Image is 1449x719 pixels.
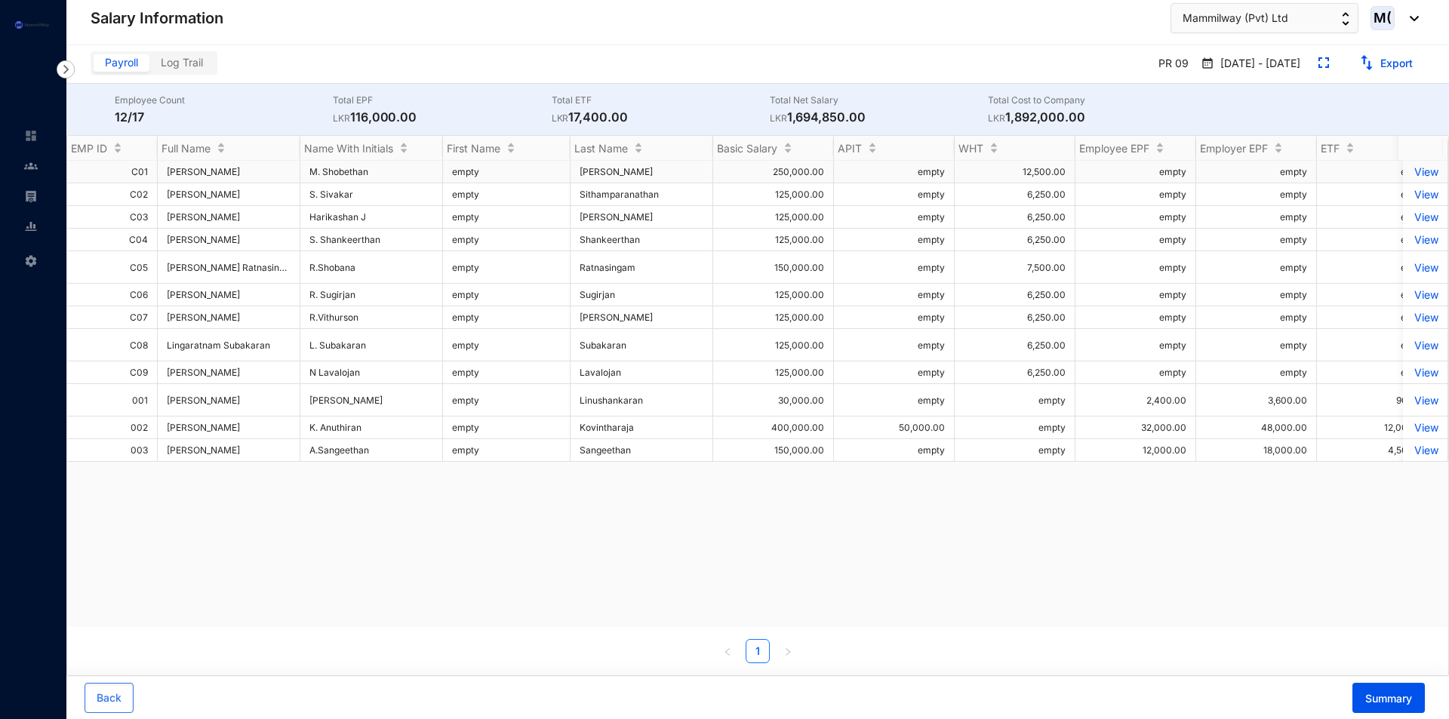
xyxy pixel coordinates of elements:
[955,439,1075,462] td: empty
[834,136,955,161] th: APIT
[1412,444,1438,456] p: View
[1347,51,1425,75] button: Export
[1075,306,1196,329] td: empty
[713,229,834,251] td: 125,000.00
[24,189,38,203] img: payroll-unselected.b590312f920e76f0c668.svg
[115,93,333,108] p: Employee Count
[24,159,38,173] img: people-unselected.118708e94b43a90eceab.svg
[1412,311,1438,324] a: View
[167,340,270,351] span: Lingaratnam Subakaran
[300,251,443,284] td: R.Shobana
[713,306,834,329] td: 125,000.00
[1412,366,1438,379] a: View
[1196,416,1317,439] td: 48,000.00
[1321,142,1340,155] span: ETF
[1196,329,1317,361] td: empty
[1196,136,1317,161] th: Employer EPF
[1183,10,1288,26] span: Mammilway (Pvt) Ltd
[443,284,571,306] td: empty
[834,361,955,384] td: empty
[955,329,1075,361] td: 6,250.00
[571,384,713,416] td: Linushankaran
[955,251,1075,284] td: 7,500.00
[1317,251,1438,284] td: empty
[67,284,158,306] td: C06
[443,416,571,439] td: empty
[713,161,834,183] td: 250,000.00
[723,647,732,656] span: left
[713,439,834,462] td: 150,000.00
[167,211,240,223] span: [PERSON_NAME]
[713,183,834,206] td: 125,000.00
[571,183,713,206] td: Sithamparanathan
[715,639,740,663] button: left
[571,206,713,229] td: [PERSON_NAME]
[713,284,834,306] td: 125,000.00
[746,640,769,662] a: 1
[1317,183,1438,206] td: empty
[1317,384,1438,416] td: 900.00
[1412,210,1438,223] p: View
[167,289,291,300] span: [PERSON_NAME]
[834,329,955,361] td: empty
[988,108,1206,126] p: 1,892,000.00
[955,384,1075,416] td: empty
[955,183,1075,206] td: 6,250.00
[85,683,134,713] button: Back
[1317,306,1438,329] td: empty
[67,416,158,439] td: 002
[300,329,443,361] td: L. Subakaran
[955,136,1075,161] th: WHT
[1196,206,1317,229] td: empty
[67,306,158,329] td: C07
[1075,229,1196,251] td: empty
[574,142,628,155] span: Last Name
[57,60,75,78] img: nav-icon-right.af6afadce00d159da59955279c43614e.svg
[552,93,770,108] p: Total ETF
[300,136,443,161] th: Name With Initials
[443,384,571,416] td: empty
[67,439,158,462] td: 003
[167,262,291,273] span: [PERSON_NAME] Ratnasingam
[1075,439,1196,462] td: 12,000.00
[552,108,770,126] p: 17,400.00
[67,251,158,284] td: C05
[713,329,834,361] td: 125,000.00
[834,384,955,416] td: empty
[443,439,571,462] td: empty
[1200,142,1268,155] span: Employer EPF
[988,93,1206,108] p: Total Cost to Company
[24,220,38,233] img: report-unselected.e6a6b4230fc7da01f883.svg
[304,142,393,155] span: Name With Initials
[91,8,223,29] p: Salary Information
[1317,229,1438,251] td: empty
[571,284,713,306] td: Sugirjan
[1412,233,1438,246] p: View
[115,108,333,126] p: 12/17
[67,136,158,161] th: EMP ID
[1412,288,1438,301] p: View
[97,690,122,705] span: Back
[834,306,955,329] td: empty
[333,108,551,126] p: 116,000.00
[1196,361,1317,384] td: empty
[24,129,38,143] img: home-unselected.a29eae3204392db15eaf.svg
[1412,394,1438,407] a: View
[1412,421,1438,434] a: View
[1380,57,1413,69] a: Export
[443,206,571,229] td: empty
[1412,165,1438,178] a: View
[1402,16,1419,21] img: dropdown-black.8e83cc76930a90b1a4fdb6d089b7bf3a.svg
[1340,692,1425,705] a: Summary
[300,439,443,462] td: A.Sangeethan
[161,56,203,69] span: Log Trail
[1412,339,1438,352] a: View
[24,254,38,268] img: settings-unselected.1febfda315e6e19643a1.svg
[12,151,48,181] li: Contacts
[1317,161,1438,183] td: empty
[770,111,787,126] p: LKR
[955,306,1075,329] td: 6,250.00
[571,416,713,439] td: Kovintharaja
[1317,361,1438,384] td: empty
